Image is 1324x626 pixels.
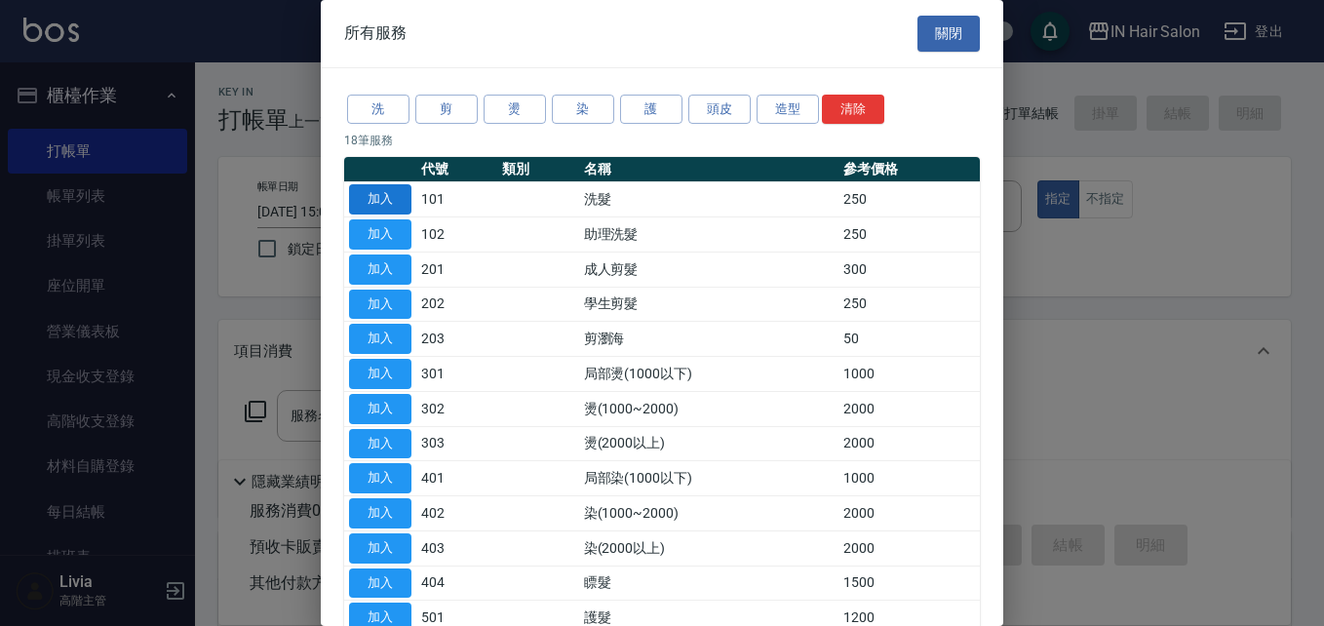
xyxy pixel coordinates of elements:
td: 2000 [838,496,980,531]
td: 洗髮 [579,182,839,217]
button: 洗 [347,95,409,125]
td: 202 [416,287,497,322]
td: 瞟髮 [579,566,839,601]
button: 造型 [757,95,819,125]
span: 所有服務 [344,23,407,43]
td: 2000 [838,426,980,461]
td: 成人剪髮 [579,252,839,287]
td: 染(1000~2000) [579,496,839,531]
td: 50 [838,322,980,357]
button: 護 [620,95,682,125]
td: 2000 [838,391,980,426]
td: 401 [416,461,497,496]
button: 加入 [349,359,411,389]
button: 加入 [349,498,411,528]
button: 加入 [349,324,411,354]
button: 加入 [349,219,411,250]
td: 燙(1000~2000) [579,391,839,426]
td: 燙(2000以上) [579,426,839,461]
td: 2000 [838,530,980,566]
button: 加入 [349,429,411,459]
td: 404 [416,566,497,601]
button: 加入 [349,184,411,215]
td: 局部染(1000以下) [579,461,839,496]
button: 加入 [349,568,411,599]
td: 402 [416,496,497,531]
td: 助理洗髮 [579,217,839,253]
td: 403 [416,530,497,566]
td: 1000 [838,461,980,496]
td: 染(2000以上) [579,530,839,566]
td: 學生剪髮 [579,287,839,322]
td: 101 [416,182,497,217]
td: 剪瀏海 [579,322,839,357]
button: 清除 [822,95,884,125]
button: 剪 [415,95,478,125]
td: 201 [416,252,497,287]
td: 203 [416,322,497,357]
button: 染 [552,95,614,125]
button: 加入 [349,533,411,564]
th: 參考價格 [838,157,980,182]
button: 關閉 [917,16,980,52]
td: 局部燙(1000以下) [579,357,839,392]
button: 頭皮 [688,95,751,125]
td: 250 [838,182,980,217]
td: 301 [416,357,497,392]
button: 燙 [484,95,546,125]
button: 加入 [349,254,411,285]
th: 名稱 [579,157,839,182]
button: 加入 [349,463,411,493]
p: 18 筆服務 [344,132,980,149]
th: 代號 [416,157,497,182]
td: 1500 [838,566,980,601]
td: 1000 [838,357,980,392]
td: 250 [838,217,980,253]
td: 303 [416,426,497,461]
td: 102 [416,217,497,253]
th: 類別 [497,157,578,182]
td: 302 [416,391,497,426]
button: 加入 [349,394,411,424]
button: 加入 [349,290,411,320]
td: 300 [838,252,980,287]
td: 250 [838,287,980,322]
